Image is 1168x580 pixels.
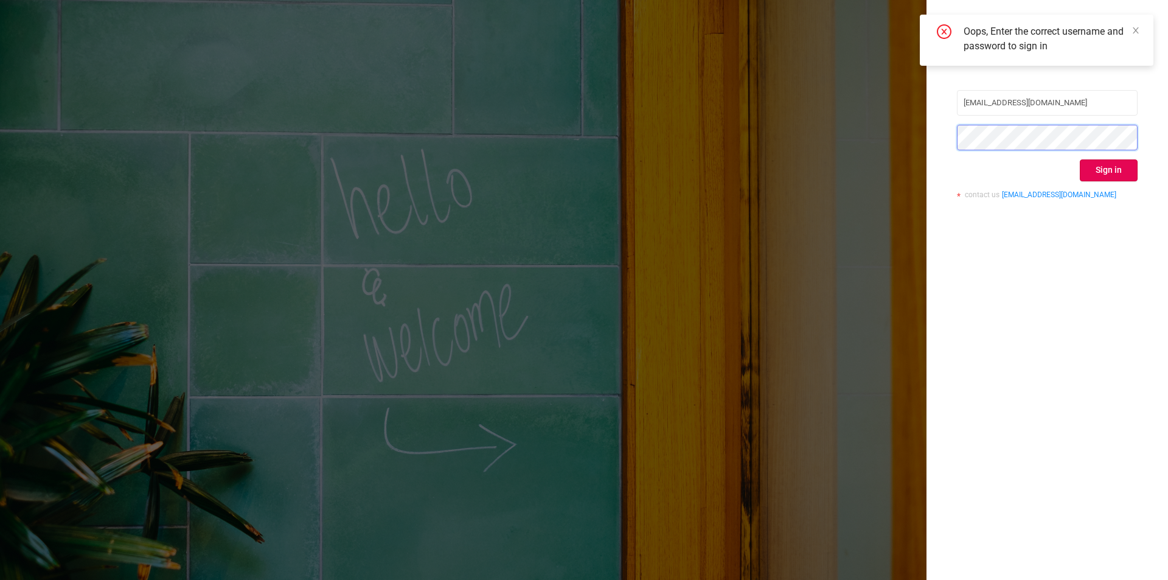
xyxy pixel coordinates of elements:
[957,90,1138,116] input: Username
[1131,26,1140,35] i: icon: close
[1002,190,1116,199] a: [EMAIL_ADDRESS][DOMAIN_NAME]
[965,190,999,199] span: contact us
[1080,159,1138,181] button: Sign in
[937,24,951,41] i: icon: close-circle-o
[964,24,1139,54] div: Oops, Enter the correct username and password to sign in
